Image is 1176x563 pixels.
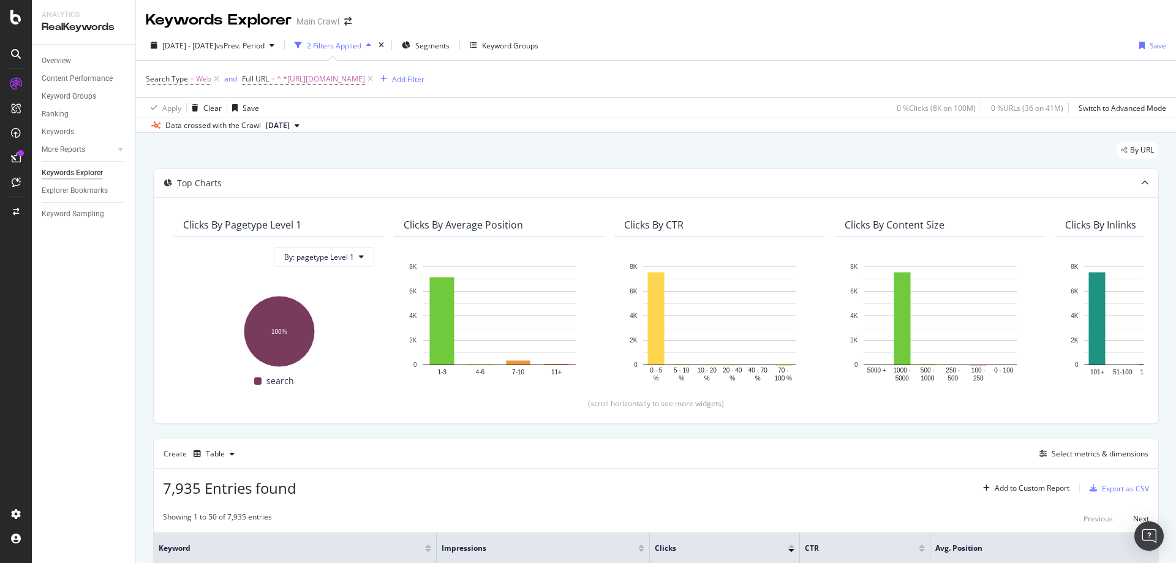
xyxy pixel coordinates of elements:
svg: A chart. [183,290,374,369]
text: 100 - [971,367,986,374]
text: 51-100 [1113,369,1133,376]
span: Search Type [146,74,188,84]
button: Add to Custom Report [978,478,1069,498]
div: Previous [1084,513,1113,524]
text: 6K [630,288,638,295]
span: Segments [415,40,450,51]
div: Export as CSV [1102,483,1149,494]
text: % [704,375,710,382]
text: 6K [1071,288,1079,295]
div: Create [164,444,239,464]
text: 0 [413,361,417,368]
button: Table [189,444,239,464]
text: 2K [630,337,638,344]
svg: A chart. [845,260,1036,384]
span: Clicks [655,543,770,554]
div: Main Crawl [296,15,339,28]
div: Content Performance [42,72,113,85]
text: 70 - [778,367,788,374]
span: By URL [1130,146,1154,154]
text: % [755,375,761,382]
div: Clicks By Average Position [404,219,523,231]
div: Add to Custom Report [995,485,1069,492]
text: 8K [630,263,638,270]
a: Explorer Bookmarks [42,184,127,197]
text: % [679,375,684,382]
div: Table [206,450,225,458]
div: Save [1150,40,1166,51]
div: Select metrics & dimensions [1052,448,1148,459]
span: vs Prev. Period [216,40,265,51]
div: Analytics [42,10,126,20]
text: 6K [850,288,858,295]
span: By: pagetype Level 1 [284,252,354,262]
button: Export as CSV [1085,478,1149,498]
div: Switch to Advanced Mode [1079,103,1166,113]
div: Clicks By Content Size [845,219,944,231]
div: arrow-right-arrow-left [344,17,352,26]
text: 5000 + [867,367,886,374]
span: search [266,374,294,388]
text: 250 [973,375,984,382]
span: Impressions [442,543,620,554]
svg: A chart. [404,260,595,384]
button: Keyword Groups [465,36,543,55]
a: Overview [42,55,127,67]
button: Segments [397,36,454,55]
text: % [729,375,735,382]
span: [DATE] - [DATE] [162,40,216,51]
div: Add Filter [392,74,424,85]
span: Avg. Position [935,543,1129,554]
span: 2025 Jul. 31st [266,120,290,131]
text: 16-50 [1140,369,1156,376]
text: 0 - 100 [994,367,1014,374]
div: Top Charts [177,177,222,189]
div: Clear [203,103,222,113]
text: 0 - 5 [650,367,662,374]
span: Keyword [159,543,407,554]
div: Keyword Sampling [42,208,104,221]
div: Keywords Explorer [42,167,103,179]
text: 5 - 10 [674,367,690,374]
button: 2 Filters Applied [290,36,376,55]
text: 4K [409,312,417,319]
div: Keyword Groups [42,90,96,103]
text: 4-6 [476,369,485,376]
text: 1-3 [437,369,447,376]
span: ^.*[URL][DOMAIN_NAME] [277,70,365,88]
button: [DATE] [261,118,304,133]
text: 11+ [551,369,562,376]
text: 250 - [946,367,960,374]
a: Keyword Groups [42,90,127,103]
div: Keywords Explorer [146,10,292,31]
text: 40 - 70 [748,367,768,374]
button: Next [1133,512,1149,526]
button: Switch to Advanced Mode [1074,98,1166,118]
text: 8K [409,263,417,270]
a: Keyword Sampling [42,208,127,221]
text: 101+ [1090,369,1104,376]
text: 1000 [921,375,935,382]
a: Keywords [42,126,127,138]
div: Keywords [42,126,74,138]
span: 7,935 Entries found [163,478,296,498]
div: Clicks By CTR [624,219,684,231]
span: Web [196,70,211,88]
button: Clear [187,98,222,118]
span: = [271,74,275,84]
div: Showing 1 to 50 of 7,935 entries [163,512,272,526]
text: 2K [850,337,858,344]
div: Open Intercom Messenger [1134,521,1164,551]
text: 0 [1075,361,1079,368]
div: 2 Filters Applied [307,40,361,51]
div: Apply [162,103,181,113]
button: Apply [146,98,181,118]
text: % [654,375,659,382]
div: Clicks By pagetype Level 1 [183,219,301,231]
div: 0 % Clicks ( 8K on 100M ) [897,103,976,113]
span: CTR [805,543,900,554]
div: Ranking [42,108,69,121]
text: 500 - [921,367,935,374]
